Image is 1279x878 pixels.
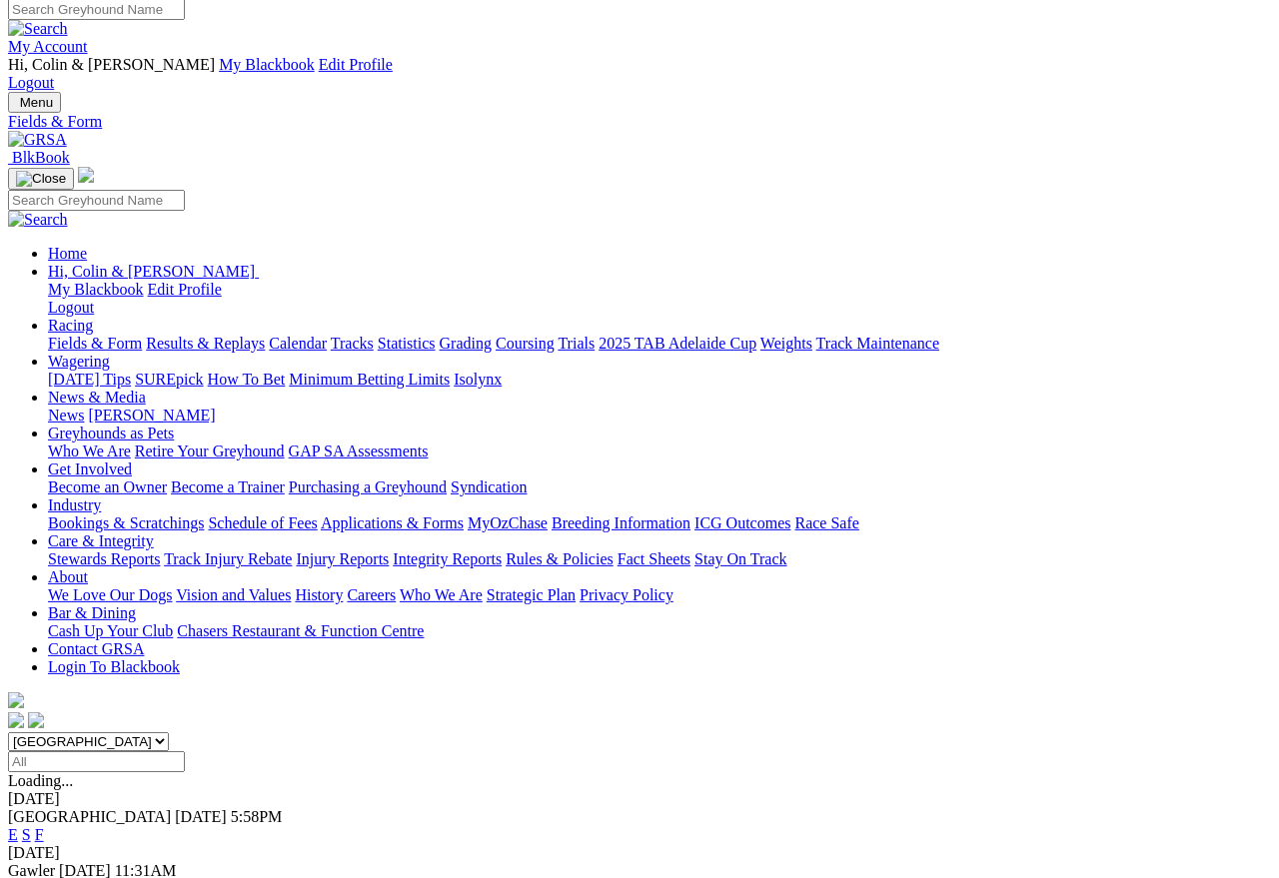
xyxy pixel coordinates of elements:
[48,317,93,334] a: Racing
[28,712,44,728] img: twitter.svg
[8,92,61,113] button: Toggle navigation
[146,335,265,352] a: Results & Replays
[269,335,327,352] a: Calendar
[618,550,690,567] a: Fact Sheets
[451,478,527,495] a: Syndication
[135,371,203,388] a: SUREpick
[48,245,87,262] a: Home
[171,478,285,495] a: Become a Trainer
[8,826,18,843] a: E
[8,56,1271,92] div: My Account
[8,113,1271,131] a: Fields & Form
[48,550,160,567] a: Stewards Reports
[8,190,185,211] input: Search
[8,56,215,73] span: Hi, Colin & [PERSON_NAME]
[580,586,673,603] a: Privacy Policy
[48,371,1271,389] div: Wagering
[88,407,215,424] a: [PERSON_NAME]
[8,808,171,825] span: [GEOGRAPHIC_DATA]
[16,171,66,187] img: Close
[48,550,1271,568] div: Care & Integrity
[289,371,450,388] a: Minimum Betting Limits
[48,478,1271,496] div: Get Involved
[48,425,174,441] a: Greyhounds as Pets
[296,550,389,567] a: Injury Reports
[48,281,1271,317] div: Hi, Colin & [PERSON_NAME]
[48,514,1271,532] div: Industry
[694,514,790,531] a: ICG Outcomes
[48,353,110,370] a: Wagering
[8,772,73,789] span: Loading...
[219,56,315,73] a: My Blackbook
[48,622,173,639] a: Cash Up Your Club
[164,550,292,567] a: Track Injury Rebate
[599,335,756,352] a: 2025 TAB Adelaide Cup
[496,335,555,352] a: Coursing
[35,826,44,843] a: F
[552,514,690,531] a: Breeding Information
[295,586,343,603] a: History
[760,335,812,352] a: Weights
[48,622,1271,640] div: Bar & Dining
[175,808,227,825] span: [DATE]
[48,442,131,459] a: Who We Are
[48,586,172,603] a: We Love Our Dogs
[48,586,1271,604] div: About
[8,844,1271,862] div: [DATE]
[48,532,154,549] a: Care & Integrity
[8,751,185,772] input: Select date
[393,550,502,567] a: Integrity Reports
[8,790,1271,808] div: [DATE]
[135,442,285,459] a: Retire Your Greyhound
[468,514,548,531] a: MyOzChase
[816,335,939,352] a: Track Maintenance
[331,335,374,352] a: Tracks
[48,371,131,388] a: [DATE] Tips
[48,263,259,280] a: Hi, Colin & [PERSON_NAME]
[48,335,142,352] a: Fields & Form
[400,586,483,603] a: Who We Are
[231,808,283,825] span: 5:58PM
[506,550,614,567] a: Rules & Policies
[8,168,74,190] button: Toggle navigation
[48,407,1271,425] div: News & Media
[48,407,84,424] a: News
[12,149,70,166] span: BlkBook
[8,74,54,91] a: Logout
[558,335,595,352] a: Trials
[48,335,1271,353] div: Racing
[48,442,1271,460] div: Greyhounds as Pets
[20,95,53,110] span: Menu
[176,586,291,603] a: Vision and Values
[78,167,94,183] img: logo-grsa-white.png
[48,478,167,495] a: Become an Owner
[487,586,576,603] a: Strategic Plan
[8,692,24,708] img: logo-grsa-white.png
[208,371,286,388] a: How To Bet
[694,550,786,567] a: Stay On Track
[48,640,144,657] a: Contact GRSA
[319,56,393,73] a: Edit Profile
[289,442,429,459] a: GAP SA Assessments
[440,335,492,352] a: Grading
[347,586,396,603] a: Careers
[48,263,255,280] span: Hi, Colin & [PERSON_NAME]
[48,281,144,298] a: My Blackbook
[8,38,88,55] a: My Account
[8,131,67,149] img: GRSA
[8,149,70,166] a: BlkBook
[8,211,68,229] img: Search
[454,371,502,388] a: Isolynx
[48,496,101,513] a: Industry
[148,281,222,298] a: Edit Profile
[48,299,94,316] a: Logout
[177,622,424,639] a: Chasers Restaurant & Function Centre
[208,514,317,531] a: Schedule of Fees
[48,568,88,585] a: About
[48,658,180,675] a: Login To Blackbook
[321,514,464,531] a: Applications & Forms
[48,604,136,621] a: Bar & Dining
[289,478,447,495] a: Purchasing a Greyhound
[8,712,24,728] img: facebook.svg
